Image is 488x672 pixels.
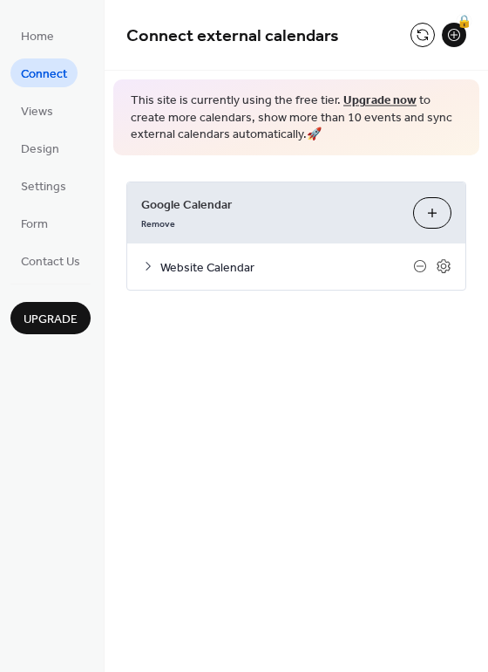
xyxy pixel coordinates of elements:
[160,258,413,277] span: Website Calendar
[21,253,80,271] span: Contact Us
[131,93,462,144] span: This site is currently using the free tier. to create more calendars, show more than 10 events an...
[21,103,53,121] span: Views
[10,171,77,200] a: Settings
[10,209,58,237] a: Form
[21,28,54,46] span: Home
[141,217,175,230] span: Remove
[343,89,417,113] a: Upgrade now
[126,19,339,53] span: Connect external calendars
[21,178,66,196] span: Settings
[21,216,48,234] span: Form
[21,65,67,84] span: Connect
[141,195,399,214] span: Google Calendar
[10,21,64,50] a: Home
[24,311,78,329] span: Upgrade
[21,141,59,159] span: Design
[10,246,91,275] a: Contact Us
[10,302,91,334] button: Upgrade
[10,134,70,162] a: Design
[10,96,64,125] a: Views
[10,58,78,87] a: Connect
